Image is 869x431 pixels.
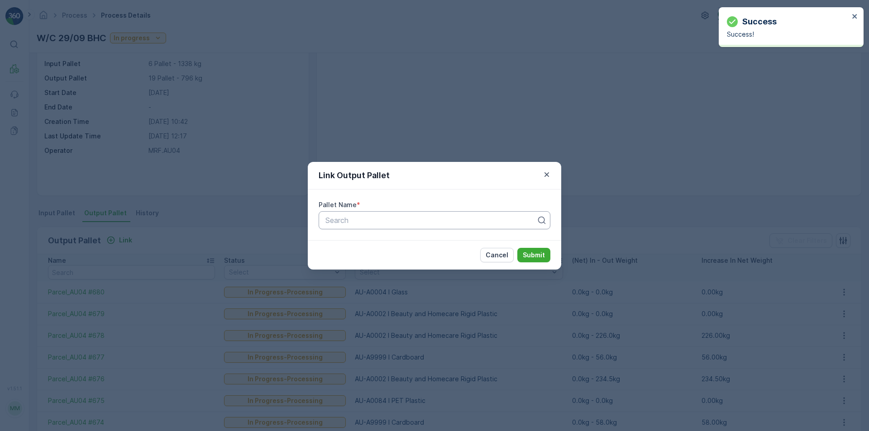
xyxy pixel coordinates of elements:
[319,169,390,182] p: Link Output Pallet
[486,251,508,260] p: Cancel
[523,251,545,260] p: Submit
[517,248,550,262] button: Submit
[742,15,777,28] p: Success
[319,201,357,208] label: Pallet Name
[727,30,849,39] p: Success!
[852,13,858,21] button: close
[480,248,514,262] button: Cancel
[325,215,536,226] p: Search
